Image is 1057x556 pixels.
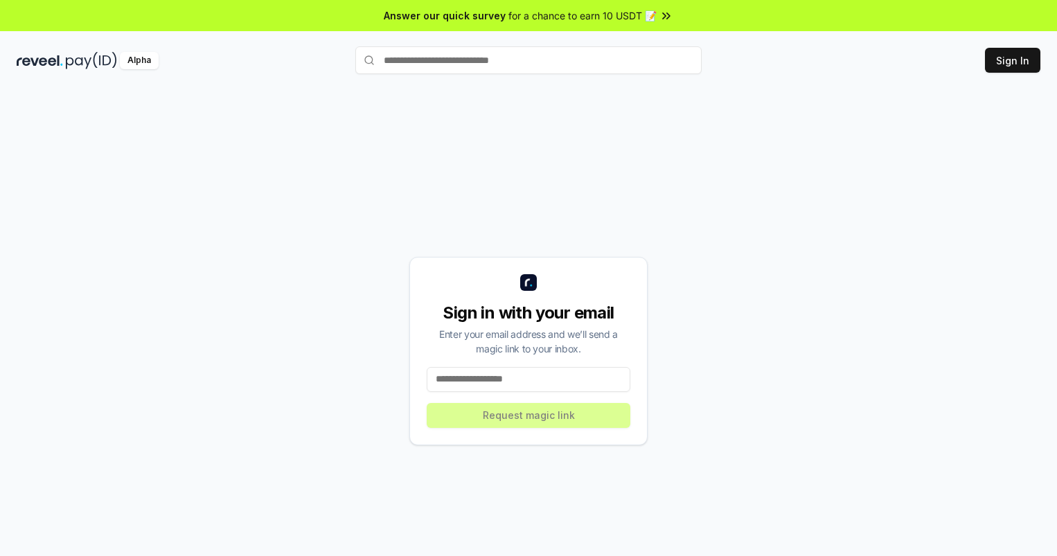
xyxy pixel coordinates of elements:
span: Answer our quick survey [384,8,506,23]
span: for a chance to earn 10 USDT 📝 [508,8,657,23]
button: Sign In [985,48,1040,73]
div: Alpha [120,52,159,69]
div: Enter your email address and we’ll send a magic link to your inbox. [427,327,630,356]
div: Sign in with your email [427,302,630,324]
img: pay_id [66,52,117,69]
img: logo_small [520,274,537,291]
img: reveel_dark [17,52,63,69]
